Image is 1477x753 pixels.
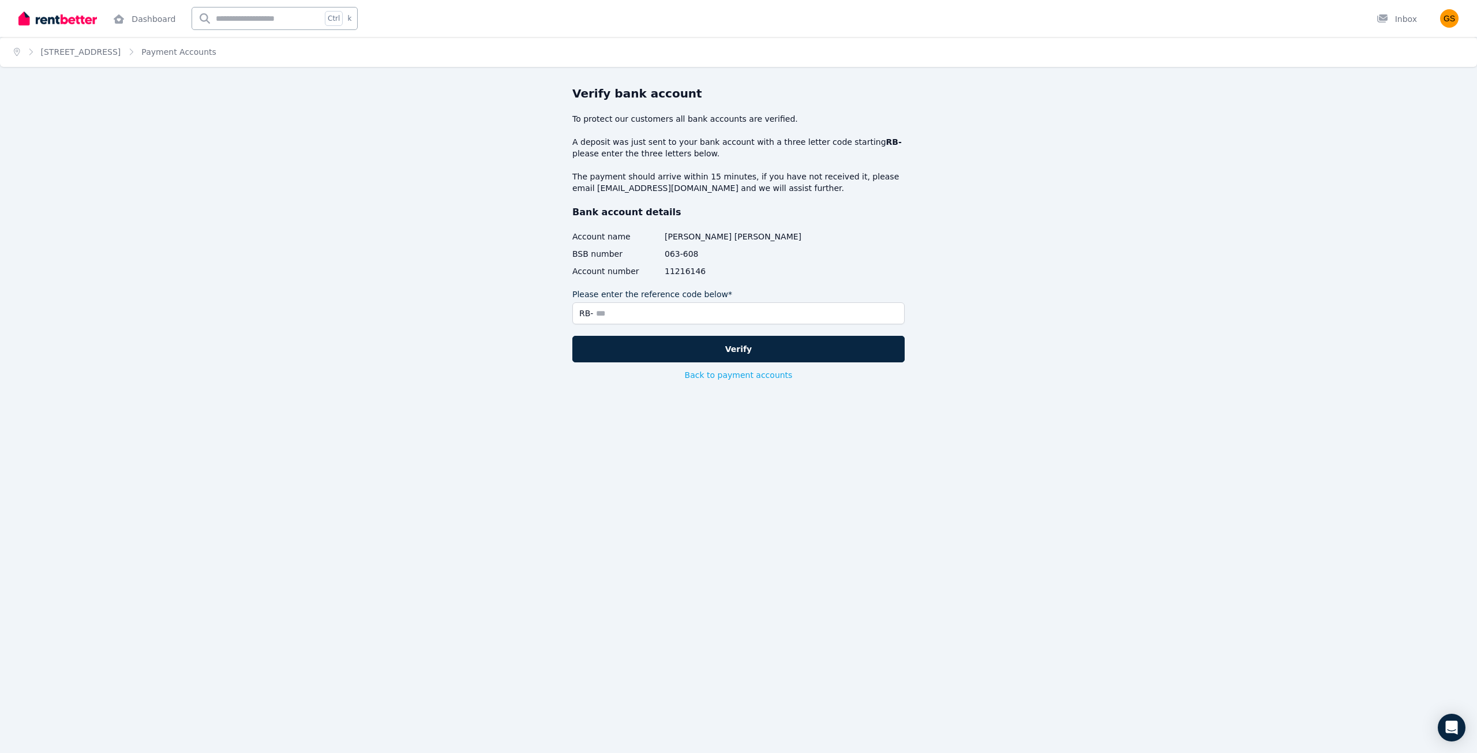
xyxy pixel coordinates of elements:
[572,289,732,300] label: Please enter the reference code below*
[1377,13,1417,25] div: Inbox
[572,205,905,219] p: Bank account details
[1438,714,1465,741] div: Open Intercom Messenger
[572,265,659,277] div: Account number
[665,248,905,260] span: 063-608
[685,369,793,381] button: Back to payment accounts
[572,231,659,242] div: Account name
[18,10,97,27] img: RentBetter
[597,183,738,193] a: [EMAIL_ADDRESS][DOMAIN_NAME]
[572,171,905,194] p: The payment should arrive within 15 minutes, if you have not received it, please email and we wil...
[665,231,905,242] span: [PERSON_NAME] [PERSON_NAME]
[572,136,905,159] p: A deposit was just sent to your bank account with a three letter code starting please enter the t...
[141,46,216,58] span: Payment Accounts
[572,85,905,102] h2: Verify bank account
[572,336,905,362] button: Verify
[572,248,659,260] div: BSB number
[325,11,343,26] span: Ctrl
[347,14,351,23] span: k
[665,265,905,277] span: 11216146
[572,113,905,125] p: To protect our customers all bank accounts are verified.
[41,47,121,57] a: [STREET_ADDRESS]
[886,137,902,147] strong: RB-
[1440,9,1459,28] img: Gowtham Sriram Selvakumar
